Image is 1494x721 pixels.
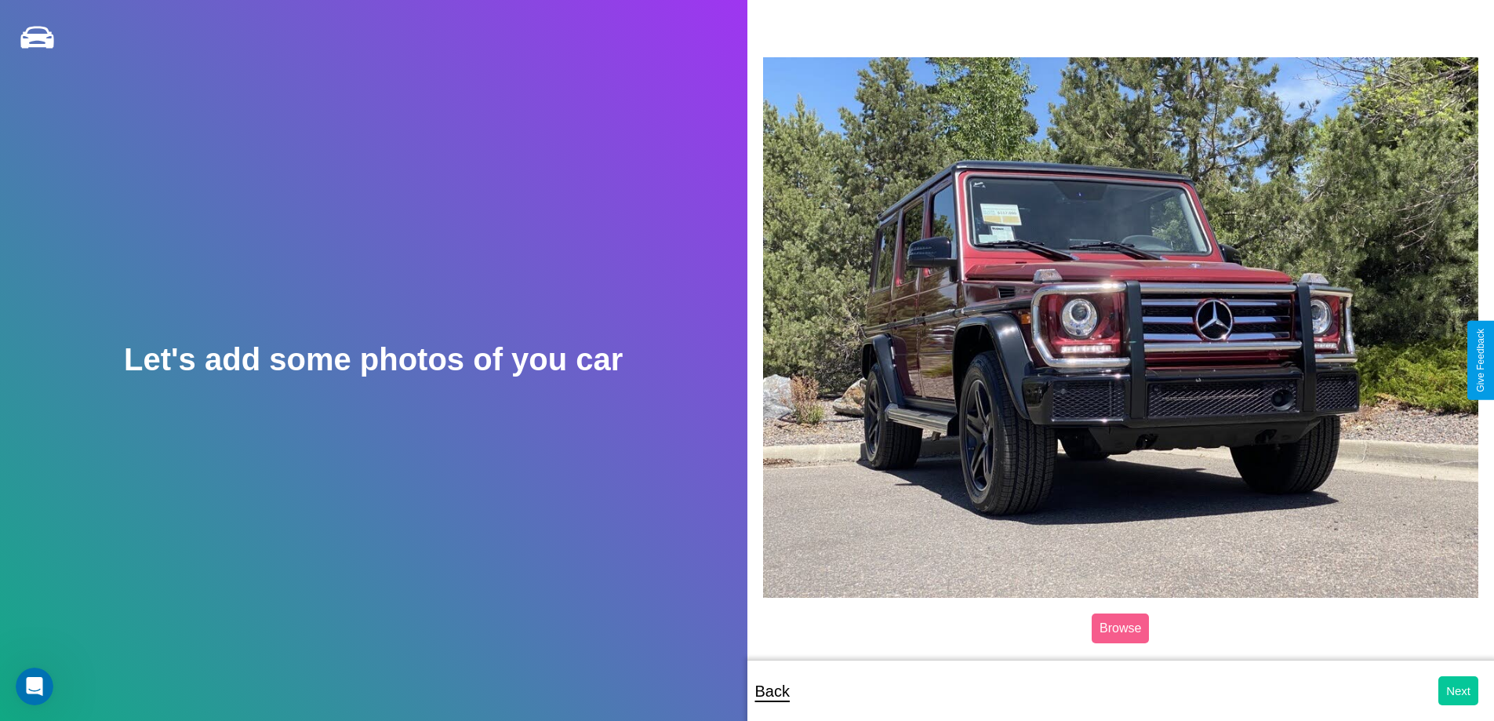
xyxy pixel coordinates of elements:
[763,57,1479,597] img: posted
[1092,614,1149,643] label: Browse
[16,668,53,705] iframe: Intercom live chat
[1438,676,1478,705] button: Next
[755,677,790,705] p: Back
[1475,329,1486,392] div: Give Feedback
[124,342,623,377] h2: Let's add some photos of you car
